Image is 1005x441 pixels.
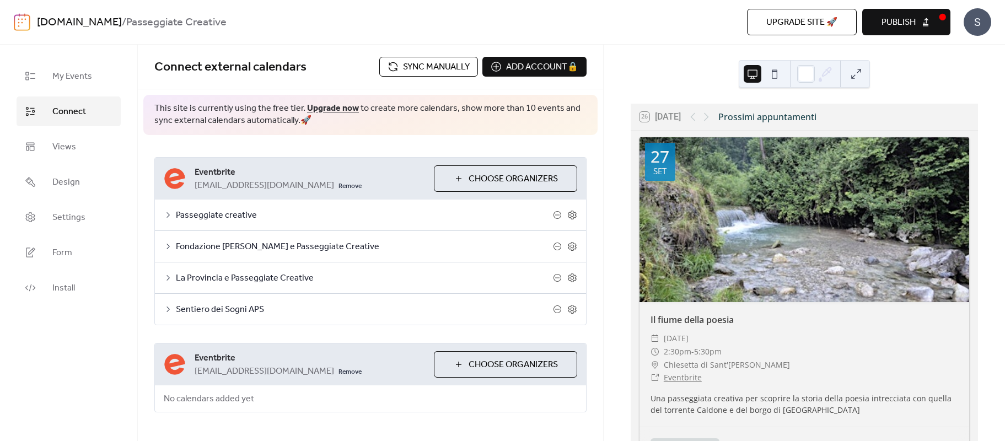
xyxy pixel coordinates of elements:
span: - [691,345,694,358]
span: Design [52,176,80,189]
span: Install [52,282,75,295]
a: Connect [17,96,121,126]
div: 27 [651,148,669,165]
img: logo [14,13,30,31]
span: Form [52,246,72,260]
button: Upgrade site 🚀 [747,9,857,35]
a: Views [17,132,121,162]
span: Sentiero dei Sogni APS [176,303,553,316]
span: Fondazione [PERSON_NAME] e Passeggiate Creative [176,240,553,254]
span: 5:30pm [694,345,722,358]
button: Sync manually [379,57,478,77]
div: ​ [651,332,659,345]
img: eventbrite [164,168,186,190]
span: Settings [52,211,85,224]
a: Upgrade now [307,100,359,117]
button: Choose Organizers [434,351,577,378]
span: Eventbrite [195,166,425,179]
a: [DOMAIN_NAME] [37,12,122,33]
span: Choose Organizers [469,173,558,186]
span: Passeggiate creative [176,209,553,222]
span: 2:30pm [664,345,691,358]
span: Remove [338,368,362,377]
span: Choose Organizers [469,358,558,372]
span: Connect [52,105,86,119]
div: ​ [651,371,659,384]
span: La Provincia e Passeggiate Creative [176,272,553,285]
a: Install [17,273,121,303]
div: ​ [651,358,659,372]
a: Il fiume della poesia [651,314,734,326]
div: Una passeggiata creativa per scoprire la storia della poesia intrecciata con quella del torrente ... [639,392,969,416]
div: Prossimi appuntamenti [718,110,816,123]
span: Chiesetta di Sant'[PERSON_NAME] [664,358,790,372]
span: Remove [338,182,362,191]
span: Connect external calendars [154,55,307,79]
a: Form [17,238,121,267]
div: set [653,167,667,175]
span: Views [52,141,76,154]
a: Eventbrite [664,372,702,383]
div: S [964,8,991,36]
span: [EMAIL_ADDRESS][DOMAIN_NAME] [195,365,334,378]
span: Eventbrite [195,352,425,365]
span: My Events [52,70,92,83]
span: Upgrade site 🚀 [766,16,837,29]
span: Sync manually [403,61,470,74]
span: No calendars added yet [155,386,263,412]
button: Choose Organizers [434,165,577,192]
a: Settings [17,202,121,232]
div: ​ [651,345,659,358]
b: / [122,12,126,33]
button: Publish [862,9,950,35]
span: [DATE] [664,332,689,345]
a: My Events [17,61,121,91]
a: Design [17,167,121,197]
span: Publish [882,16,916,29]
span: [EMAIL_ADDRESS][DOMAIN_NAME] [195,179,334,192]
span: This site is currently using the free tier. to create more calendars, show more than 10 events an... [154,103,587,127]
b: Passeggiate Creative [126,12,227,33]
img: eventbrite [164,353,186,375]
